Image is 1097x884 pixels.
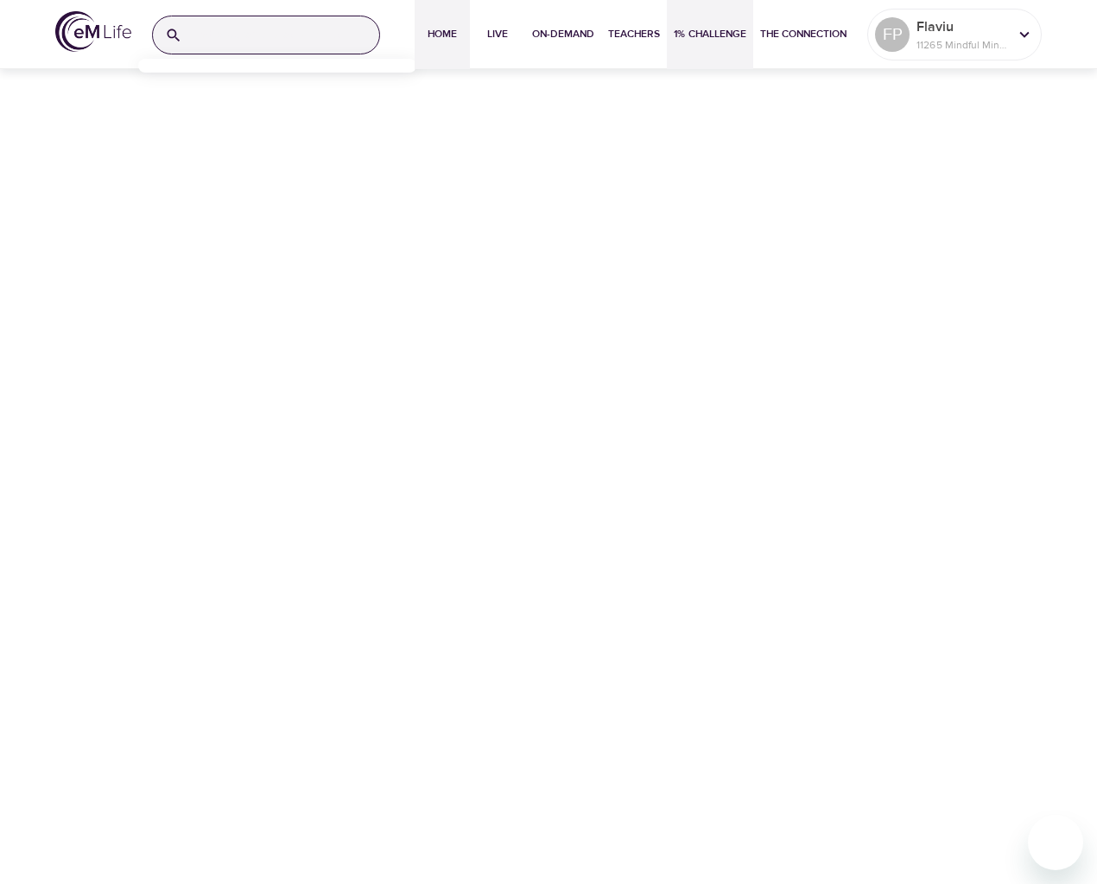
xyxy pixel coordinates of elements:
[532,25,594,43] span: On-Demand
[916,16,1008,37] p: Flaviu
[875,17,910,52] div: FP
[477,25,518,43] span: Live
[55,11,131,52] img: logo
[760,25,847,43] span: The Connection
[608,25,660,43] span: Teachers
[1028,815,1083,870] iframe: Button to launch messaging window
[422,25,463,43] span: Home
[674,25,746,43] span: 1% Challenge
[189,16,379,54] input: Find programs, teachers, etc...
[916,37,1008,53] p: 11265 Mindful Minutes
